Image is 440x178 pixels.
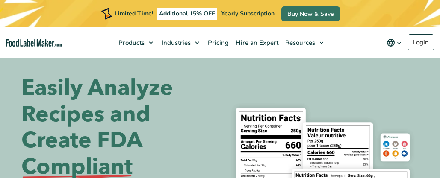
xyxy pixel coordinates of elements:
[6,39,62,47] a: Food Label Maker homepage
[116,38,145,47] span: Products
[231,27,281,58] a: Hire an Expert
[115,9,153,18] span: Limited Time!
[221,9,275,18] span: Yearly Subscription
[233,38,279,47] span: Hire an Expert
[159,38,192,47] span: Industries
[281,6,340,21] a: Buy Now & Save
[408,34,434,50] a: Login
[281,27,328,58] a: Resources
[283,38,316,47] span: Resources
[157,27,204,58] a: Industries
[114,27,157,58] a: Products
[205,38,230,47] span: Pricing
[157,8,217,20] span: Additional 15% OFF
[381,34,408,51] button: Change language
[204,27,231,58] a: Pricing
